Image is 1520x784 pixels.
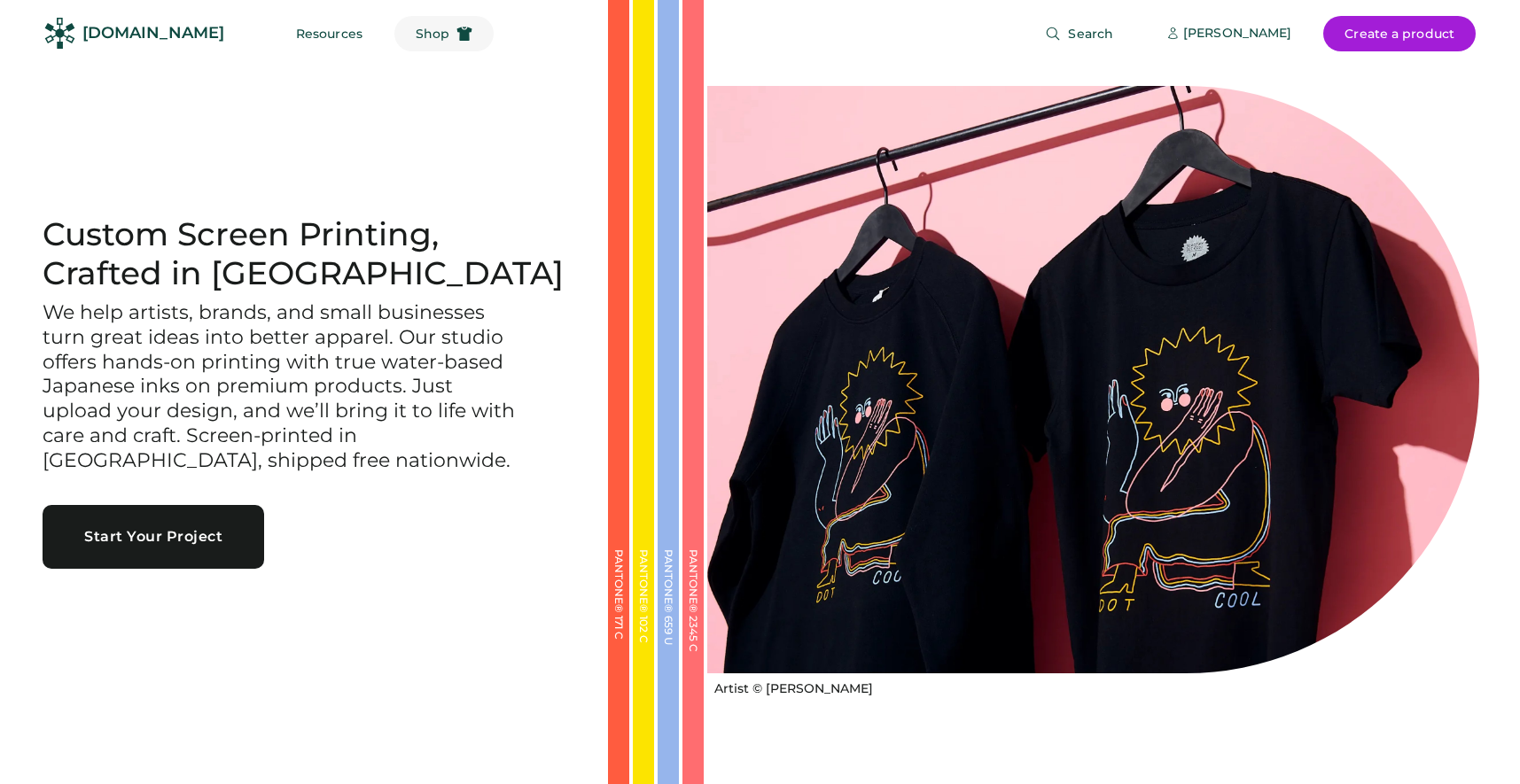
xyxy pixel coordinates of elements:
div: PANTONE® 2345 C [688,549,698,726]
iframe: Front Chat [1436,704,1512,780]
img: Rendered Logo - Screens [44,18,75,49]
span: Search [1068,27,1113,40]
h1: Custom Screen Printing, Crafted in [GEOGRAPHIC_DATA] [43,215,565,293]
div: [DOMAIN_NAME] [82,22,224,44]
div: PANTONE® 102 C [638,549,649,726]
div: [PERSON_NAME] [1183,25,1291,43]
h3: We help artists, brands, and small businesses turn great ideas into better apparel. Our studio of... [43,300,521,474]
span: Shop [416,27,449,40]
div: PANTONE® 659 U [663,549,674,726]
button: Create a product [1323,16,1476,51]
button: Shop [394,16,494,51]
div: Artist © [PERSON_NAME] [714,680,873,698]
button: Start Your Project [43,505,264,569]
div: PANTONE® 171 C [613,549,624,726]
a: Artist © [PERSON_NAME] [707,673,873,698]
button: Resources [275,16,384,51]
button: Search [1024,16,1134,51]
